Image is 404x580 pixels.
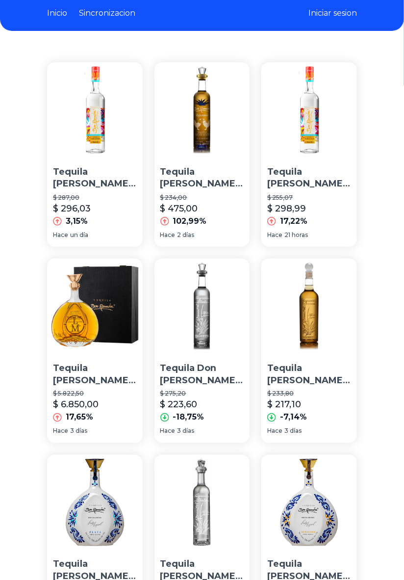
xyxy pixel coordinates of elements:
[267,194,351,202] p: $ 255,07
[53,390,137,398] p: $ 5.822,50
[267,398,301,412] p: $ 217,10
[160,231,176,239] span: Hace
[53,427,68,435] span: Hace
[280,412,307,423] p: -7,14%
[261,62,357,247] a: Tequila Don Ramón Tamarindo 750mlTequila [PERSON_NAME] 750ml$ 255,07$ 298,9917,22%Hace21 horas
[70,231,88,239] span: un día
[47,259,143,443] a: Tequila Don Ramón Edición Limitada Extra Añejo Luis MiguelTequila [PERSON_NAME] Edición Limitada ...
[267,362,351,387] p: Tequila [PERSON_NAME] Reposado 750 Ml
[267,166,351,190] p: Tequila [PERSON_NAME] 750ml
[47,7,67,19] a: Inicio
[160,427,176,435] span: Hace
[261,455,357,551] img: Tequila Don Ramón Edición Luis Miguel Reposado 750 Ml
[160,390,244,398] p: $ 275,20
[160,166,244,190] p: Tequila [PERSON_NAME] Diamante Reposado 750ml
[160,398,198,412] p: $ 223,60
[267,390,351,398] p: $ 233,80
[53,166,137,190] p: Tequila [PERSON_NAME] 750ml
[53,194,137,202] p: $ 287,00
[284,231,308,239] span: 21 horas
[79,7,135,19] a: Sincronizacion
[261,62,357,158] img: Tequila Don Ramón Tamarindo 750ml
[267,427,282,435] span: Hace
[53,362,137,387] p: Tequila [PERSON_NAME] Edición Limitada Extra Añejo [PERSON_NAME]
[47,62,143,158] img: Tequila Don Ramón Tamarindo 750ml
[308,7,357,19] button: Iniciar sesion
[47,455,143,551] img: Tequila Don Ramón Edición Luis Miguel Plata 750 Ml
[267,202,306,215] p: $ 298,99
[66,215,88,227] p: 3,15%
[160,362,244,387] p: Tequila Don [PERSON_NAME] Punta Diamante 750 Ml
[160,194,244,202] p: $ 234,00
[177,231,195,239] span: 2 días
[53,202,91,215] p: $ 296,03
[173,215,207,227] p: 102,99%
[154,259,250,443] a: Tequila Don Ramón Plata Punta Diamante 750 MlTequila Don [PERSON_NAME] Punta Diamante 750 Ml$ 275...
[70,427,87,435] span: 3 días
[154,259,250,354] img: Tequila Don Ramón Plata Punta Diamante 750 Ml
[267,231,282,239] span: Hace
[53,231,68,239] span: Hace
[47,259,143,354] img: Tequila Don Ramón Edición Limitada Extra Añejo Luis Miguel
[47,62,143,247] a: Tequila Don Ramón Tamarindo 750mlTequila [PERSON_NAME] 750ml$ 287,00$ 296,033,15%Haceun día
[154,62,250,247] a: Tequila Don Ramón Punta Diamante Reposado 750mlTequila [PERSON_NAME] Diamante Reposado 750ml$ 234...
[154,455,250,551] img: Tequila Don Ramón Punta Diamante Plata 750ml
[173,412,204,423] p: -18,75%
[177,427,195,435] span: 3 días
[284,427,302,435] span: 3 días
[154,62,250,158] img: Tequila Don Ramón Punta Diamante Reposado 750ml
[261,259,357,354] img: Tequila Don Ramón Reposado 750 Ml
[261,259,357,443] a: Tequila Don Ramón Reposado 750 MlTequila [PERSON_NAME] Reposado 750 Ml$ 233,80$ 217,10-7,14%Hace3...
[53,398,99,412] p: $ 6.850,00
[66,412,93,423] p: 17,65%
[160,202,198,215] p: $ 475,00
[280,215,307,227] p: 17,22%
